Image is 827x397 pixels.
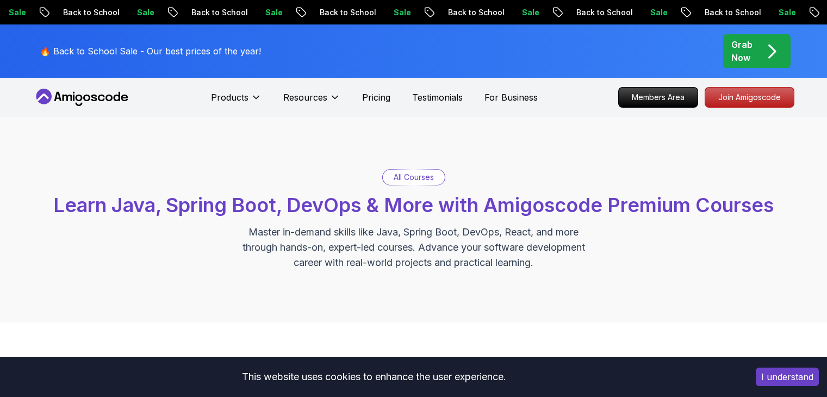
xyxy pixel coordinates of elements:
[619,88,698,107] p: Members Area
[623,7,658,18] p: Sale
[484,91,538,104] a: For Business
[40,45,261,58] p: 🔥 Back to School Sale - Our best prices of the year!
[238,7,273,18] p: Sale
[8,365,739,389] div: This website uses cookies to enhance the user experience.
[495,7,530,18] p: Sale
[110,7,145,18] p: Sale
[412,91,463,104] a: Testimonials
[283,91,340,113] button: Resources
[36,7,110,18] p: Back to School
[293,7,366,18] p: Back to School
[231,225,596,270] p: Master in-demand skills like Java, Spring Boot, DevOps, React, and more through hands-on, expert-...
[421,7,495,18] p: Back to School
[756,368,819,386] button: Accept cookies
[283,91,327,104] p: Resources
[731,38,753,64] p: Grab Now
[164,7,238,18] p: Back to School
[211,91,262,113] button: Products
[677,7,751,18] p: Back to School
[362,91,390,104] a: Pricing
[394,172,434,183] p: All Courses
[366,7,401,18] p: Sale
[618,87,698,108] a: Members Area
[549,7,623,18] p: Back to School
[211,91,248,104] p: Products
[705,88,794,107] p: Join Amigoscode
[53,193,774,217] span: Learn Java, Spring Boot, DevOps & More with Amigoscode Premium Courses
[751,7,786,18] p: Sale
[705,87,794,108] a: Join Amigoscode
